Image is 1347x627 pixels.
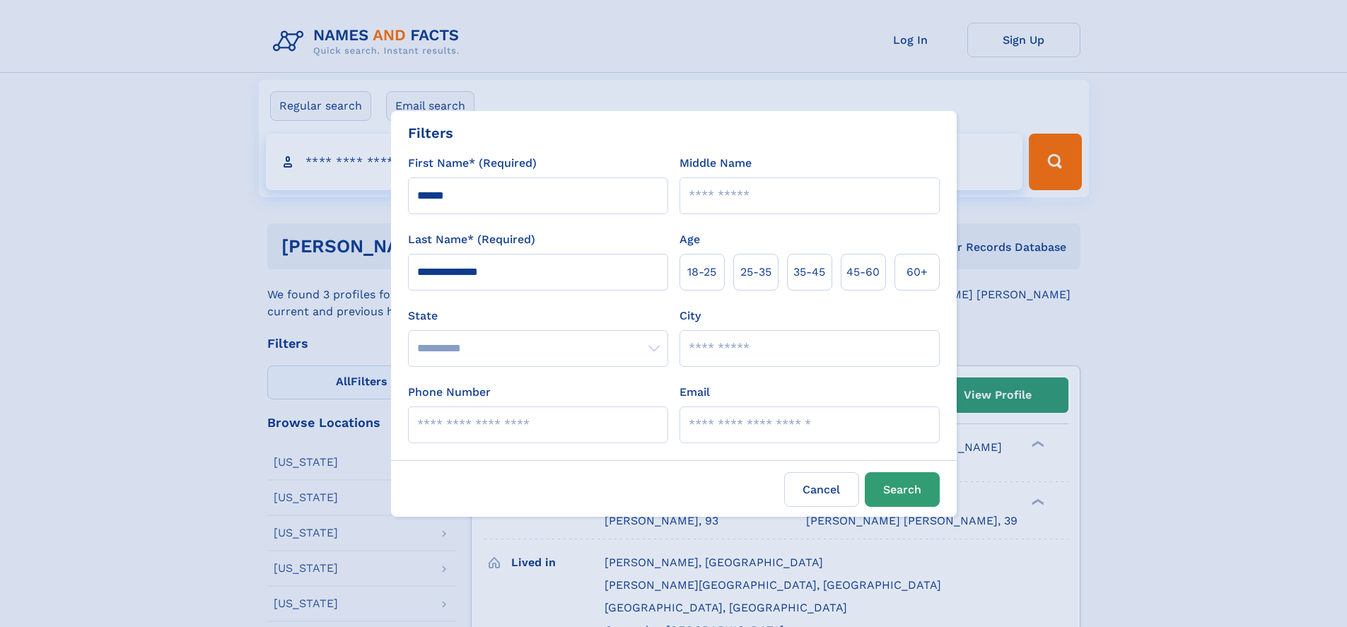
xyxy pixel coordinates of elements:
label: Email [680,384,710,401]
label: First Name* (Required) [408,155,537,172]
div: Filters [408,122,453,143]
label: Last Name* (Required) [408,231,535,248]
button: Search [865,472,940,507]
span: 60+ [906,264,928,281]
label: Middle Name [680,155,752,172]
label: Cancel [784,472,859,507]
label: State [408,307,668,324]
label: City [680,307,701,324]
span: 35‑45 [793,264,825,281]
span: 18‑25 [687,264,716,281]
span: 45‑60 [846,264,880,281]
span: 25‑35 [740,264,771,281]
label: Phone Number [408,384,491,401]
label: Age [680,231,700,248]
